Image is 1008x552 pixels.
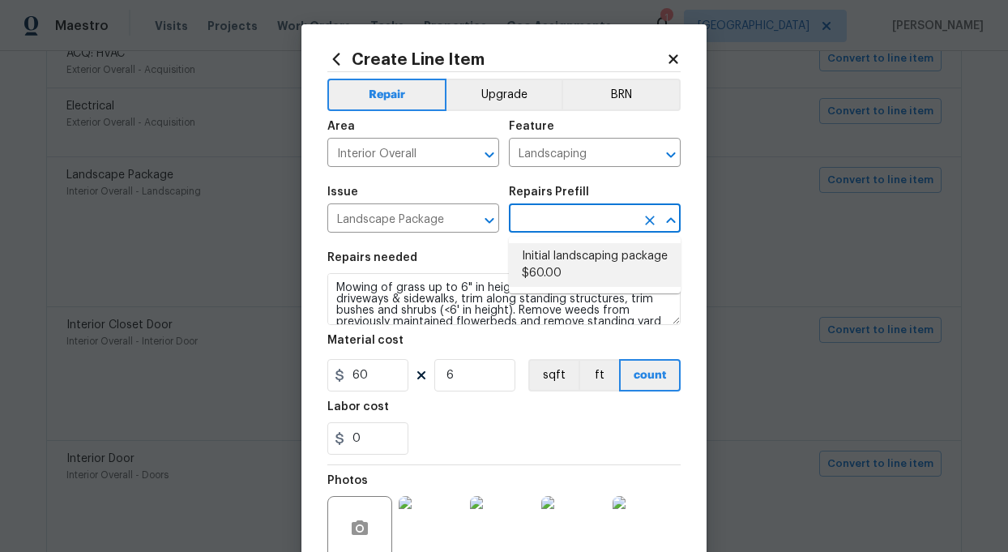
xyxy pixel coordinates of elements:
button: Close [660,209,682,232]
textarea: Mowing of grass up to 6" in height. Mow, edge along driveways & sidewalks, trim along standing st... [327,273,681,325]
h5: Area [327,121,355,132]
button: sqft [528,359,579,392]
button: Open [478,209,501,232]
button: ft [579,359,619,392]
h5: Material cost [327,335,404,346]
li: Initial landscaping package $60.00 [509,243,681,287]
button: Repair [327,79,446,111]
h5: Photos [327,475,368,486]
button: BRN [562,79,681,111]
button: Open [478,143,501,166]
h5: Feature [509,121,554,132]
h5: Repairs Prefill [509,186,589,198]
button: Clear [639,209,661,232]
h5: Issue [327,186,358,198]
button: Upgrade [446,79,562,111]
button: Open [660,143,682,166]
h2: Create Line Item [327,50,666,68]
h5: Repairs needed [327,252,417,263]
button: count [619,359,681,392]
h5: Labor cost [327,401,389,413]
